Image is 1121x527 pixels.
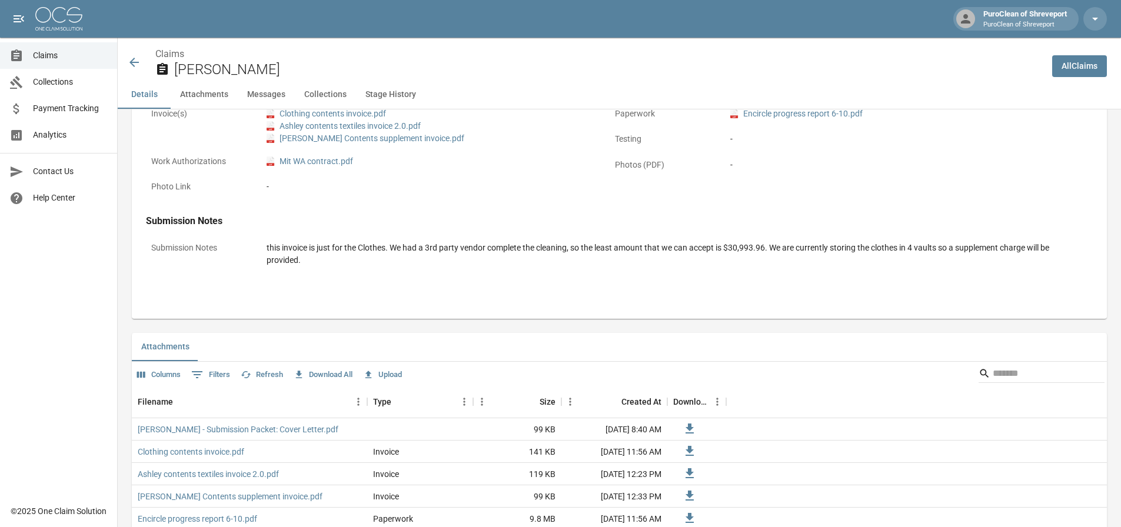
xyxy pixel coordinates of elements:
a: pdfEncircle progress report 6-10.pdf [730,108,863,120]
a: [PERSON_NAME] - Submission Packet: Cover Letter.pdf [138,423,338,435]
p: Testing [610,128,716,151]
h4: Submission Notes [146,215,1059,227]
a: pdfMit WA contract.pdf [267,155,353,168]
button: Menu [561,393,579,411]
a: Claims [155,48,184,59]
div: Invoice [373,468,399,480]
button: Select columns [134,366,184,384]
span: Help Center [33,192,108,204]
div: [DATE] 12:23 PM [561,463,667,485]
p: Photo Link [146,175,252,198]
div: related-list tabs [132,333,1107,361]
button: Stage History [356,81,425,109]
div: this invoice is just for the Clothes. We had a 3rd party vendor complete the cleaning, so the lea... [267,242,1054,266]
a: pdfClothing contents invoice.pdf [267,108,386,120]
button: Collections [295,81,356,109]
div: Invoice [373,491,399,502]
div: Type [373,385,391,418]
div: 99 KB [473,485,561,508]
div: PuroClean of Shreveport [979,8,1072,29]
div: © 2025 One Claim Solution [11,505,107,517]
div: Type [367,385,473,418]
span: Payment Tracking [33,102,108,115]
a: pdf[PERSON_NAME] Contents supplement invoice.pdf [267,132,464,145]
a: Clothing contents invoice.pdf [138,446,244,458]
a: Encircle progress report 6-10.pdf [138,513,257,525]
div: 99 KB [473,418,561,441]
span: Claims [33,49,108,62]
div: Created At [561,385,667,418]
p: Photos (PDF) [610,154,716,176]
a: AllClaims [1052,55,1107,77]
div: Filename [132,385,367,418]
button: Show filters [188,365,233,384]
p: Submission Notes [146,236,252,259]
button: Attachments [171,81,238,109]
p: Invoice(s) [146,102,252,125]
h2: [PERSON_NAME] [174,61,1043,78]
p: Work Authorizations [146,150,252,173]
span: Collections [33,76,108,88]
button: Messages [238,81,295,109]
p: Paperwork [610,102,716,125]
div: Download [673,385,708,418]
div: Size [473,385,561,418]
nav: breadcrumb [155,47,1043,61]
button: Menu [473,393,491,411]
a: Ashley contents textiles invoice 2.0.pdf [138,468,279,480]
div: Size [540,385,555,418]
div: Created At [621,385,661,418]
button: Refresh [238,366,286,384]
div: [DATE] 11:56 AM [561,441,667,463]
div: - [267,181,590,193]
button: Details [118,81,171,109]
div: Download [667,385,726,418]
div: [DATE] 12:33 PM [561,485,667,508]
button: Menu [708,393,726,411]
span: Contact Us [33,165,108,178]
div: 119 KB [473,463,561,485]
button: Upload [360,366,405,384]
img: ocs-logo-white-transparent.png [35,7,82,31]
button: Download All [291,366,355,384]
div: Invoice [373,446,399,458]
p: PuroClean of Shreveport [983,20,1067,30]
div: - [730,159,1054,171]
div: - [730,133,1054,145]
a: pdfAshley contents textiles invoice 2.0.pdf [267,120,421,132]
div: anchor tabs [118,81,1121,109]
button: open drawer [7,7,31,31]
div: Paperwork [373,513,413,525]
div: Search [979,364,1105,385]
button: Attachments [132,333,199,361]
div: Filename [138,385,173,418]
button: Menu [350,393,367,411]
button: Menu [455,393,473,411]
div: 141 KB [473,441,561,463]
div: [DATE] 8:40 AM [561,418,667,441]
span: Analytics [33,129,108,141]
a: [PERSON_NAME] Contents supplement invoice.pdf [138,491,322,502]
